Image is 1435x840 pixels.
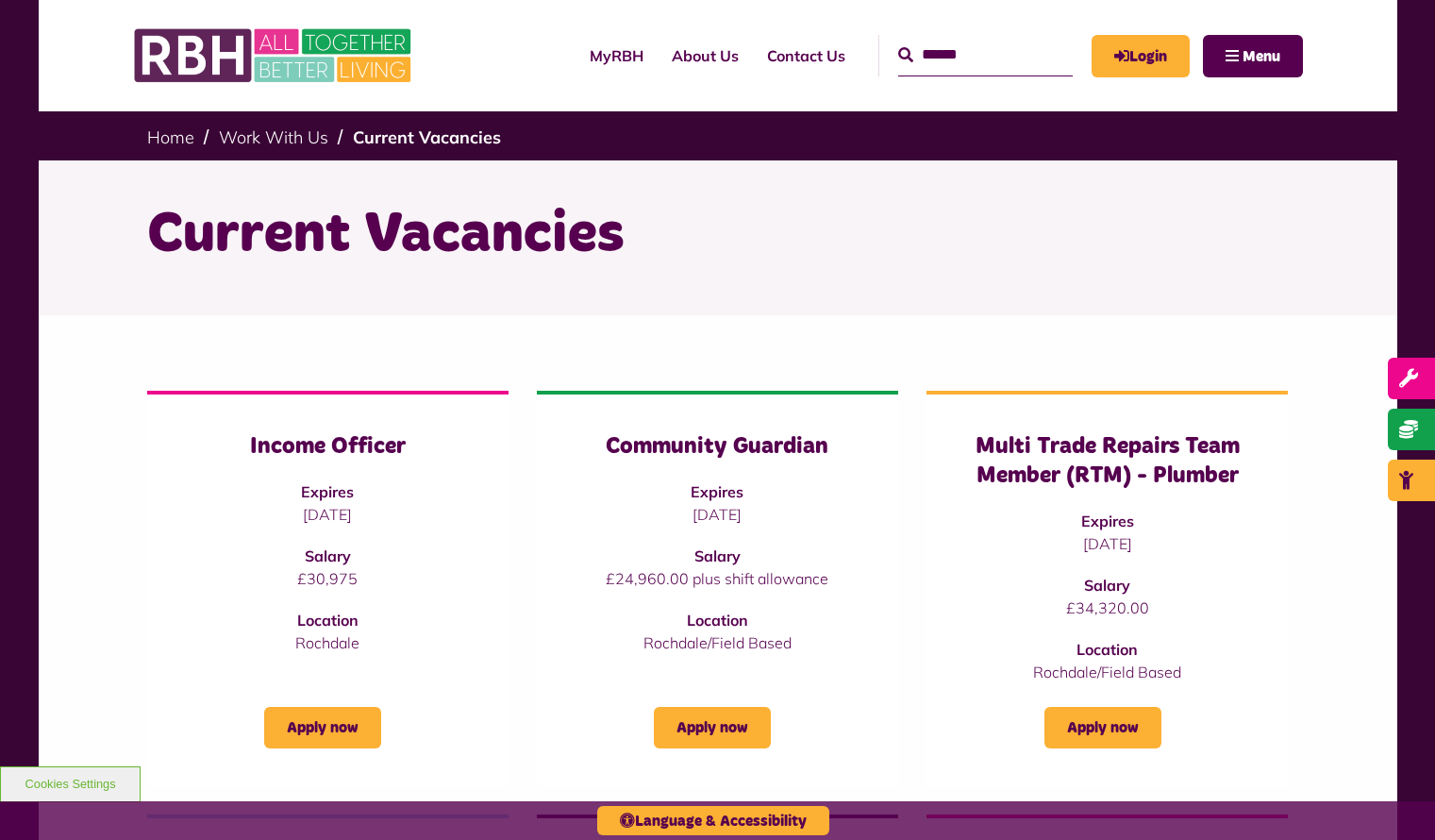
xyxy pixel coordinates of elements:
[1243,49,1280,64] span: Menu
[964,532,1250,555] p: [DATE]
[687,611,748,630] strong: Location
[305,546,351,565] strong: Salary
[753,30,859,81] a: Contact Us
[1084,576,1130,595] strong: Salary
[576,30,658,81] a: MyRBH
[575,432,860,462] h3: Community Guardian
[654,707,771,748] a: Apply now
[1076,640,1138,659] strong: Location
[691,482,743,501] strong: Expires
[147,198,1289,272] h1: Current Vacancies
[185,567,471,590] p: £30,975
[1350,755,1435,840] iframe: Netcall Web Assistant for live chat
[1203,35,1303,77] button: Navigation
[964,661,1250,683] p: Rochdale/Field Based
[575,503,860,526] p: [DATE]
[1092,35,1190,77] a: MyRBH
[575,567,860,590] p: £24,960.00 plus shift allowance
[694,546,741,565] strong: Salary
[964,596,1250,619] p: £34,320.00
[575,631,860,654] p: Rochdale/Field Based
[353,126,501,148] a: Current Vacancies
[1081,512,1134,530] strong: Expires
[597,806,829,835] button: Language & Accessibility
[133,19,416,92] img: RBH
[185,631,471,654] p: Rochdale
[301,482,354,501] strong: Expires
[219,126,328,148] a: Work With Us
[658,30,753,81] a: About Us
[185,432,471,462] h3: Income Officer
[297,611,359,630] strong: Location
[147,126,194,148] a: Home
[185,503,471,526] p: [DATE]
[964,432,1250,491] h3: Multi Trade Repairs Team Member (RTM) - Plumber
[1044,707,1161,748] a: Apply now
[264,707,381,748] a: Apply now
